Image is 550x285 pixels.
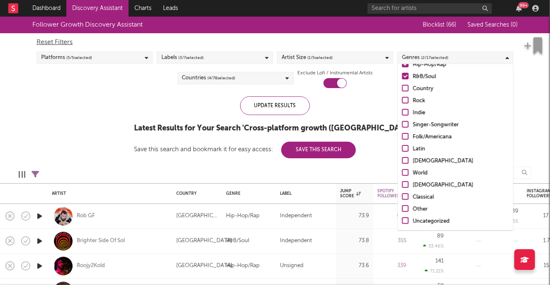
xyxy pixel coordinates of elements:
[509,209,518,214] div: 989
[436,258,444,264] div: 141
[367,3,492,14] input: Search for artists
[178,53,204,63] span: ( 3 / 7 selected)
[413,84,509,94] div: Country
[226,191,268,196] div: Genre
[340,189,361,199] div: Jump Score
[446,22,456,28] span: ( 66 )
[340,236,369,246] div: 73.8
[413,192,509,202] div: Classical
[280,191,328,196] div: Label
[437,233,444,239] div: 89
[377,236,406,246] div: 355
[511,22,518,28] span: ( 0 )
[226,211,260,221] div: Hip-Hop/Rap
[467,22,518,28] span: Saved Searches
[377,189,402,199] div: Spotify Followers
[66,53,92,63] span: ( 5 / 5 selected)
[413,144,509,154] div: Latin
[41,53,92,63] div: Platforms
[134,146,356,152] div: Save this search and bookmark it for easy access:
[377,261,406,271] div: 339
[37,37,513,47] div: Reset Filters
[240,96,310,115] div: Update Results
[423,243,444,249] div: 33.46 %
[77,212,95,220] a: Rob GF
[413,168,509,178] div: World
[413,132,509,142] div: Folk/Americana
[176,211,218,221] div: [GEOGRAPHIC_DATA]
[298,68,373,78] label: Exclude Lofi / Instrumental Artists
[340,211,369,221] div: 73.9
[32,20,143,30] div: Follower Growth Discovery Assistant
[52,191,164,196] div: Artist
[281,142,356,158] button: Save This Search
[282,53,333,63] div: Artist Size
[32,162,39,187] div: Filters(11 filters active)
[413,204,509,214] div: Other
[413,156,509,166] div: [DEMOGRAPHIC_DATA]
[465,22,518,28] button: Saved Searches (0)
[176,236,232,246] div: [GEOGRAPHIC_DATA]
[413,72,509,82] div: R&B/Soul
[518,2,529,8] div: 99 +
[413,108,509,118] div: Indie
[77,237,125,245] a: Brighter Side Of Sol
[134,123,416,133] div: Latest Results for Your Search ' Cross-platform growth ([GEOGRAPHIC_DATA]) '
[182,73,236,83] div: Countries
[280,236,312,246] div: Independent
[425,268,444,274] div: 71.21 %
[423,22,456,28] span: Blocklist
[176,191,214,196] div: Country
[77,262,105,270] a: Roojy2Kold
[413,96,509,106] div: Rock
[402,53,448,63] div: Genres
[413,180,509,190] div: [DEMOGRAPHIC_DATA]
[208,73,236,83] span: ( 4 / 78 selected)
[516,5,522,12] button: 99+
[280,261,304,271] div: Unsigned
[413,216,509,226] div: Uncategorized
[226,261,260,271] div: Hip-Hop/Rap
[421,53,448,63] span: ( 2 / 17 selected)
[176,261,232,271] div: [GEOGRAPHIC_DATA]
[280,211,312,221] div: Independent
[413,120,509,130] div: Singer-Songwriter
[307,53,333,63] span: ( 1 / 5 selected)
[226,236,249,246] div: R&B/Soul
[19,162,25,187] div: Edit Columns
[377,211,406,221] div: 674
[413,60,509,70] div: Hip-Hop/Rap
[340,261,369,271] div: 73.6
[161,53,204,63] div: Labels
